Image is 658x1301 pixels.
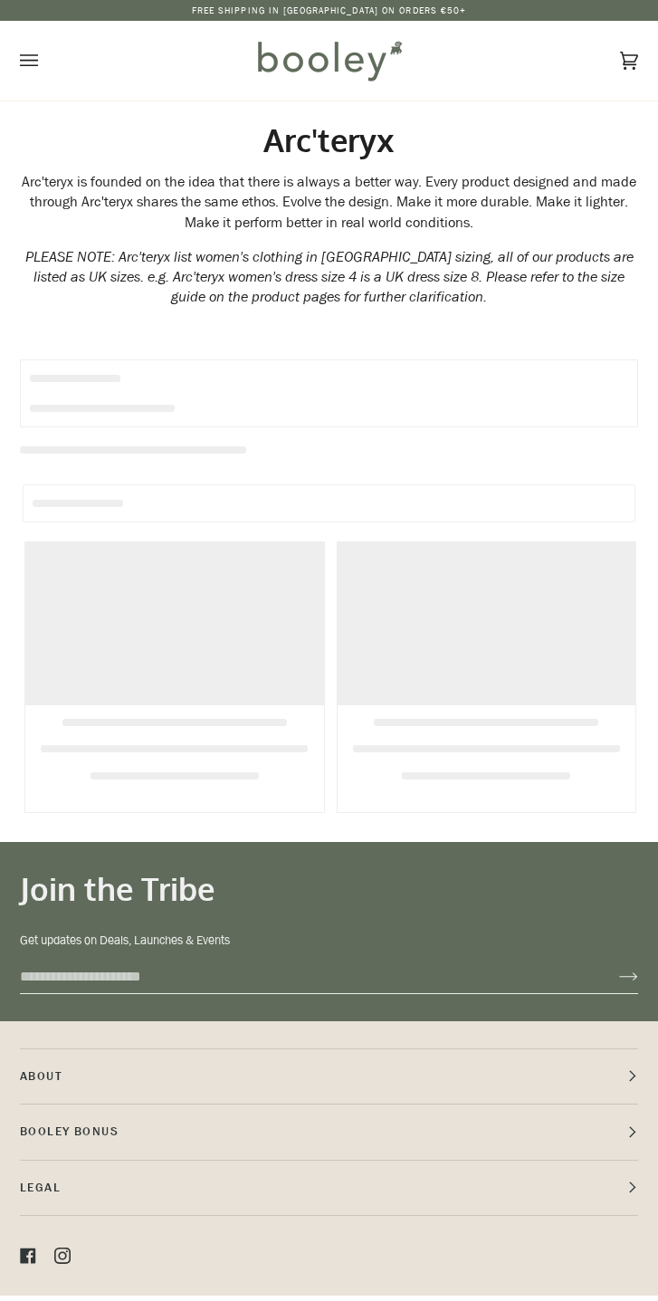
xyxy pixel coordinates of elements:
img: Booley [250,34,408,87]
input: your-email@example.com [20,960,591,993]
p: Pipeline_Footer Main [20,1048,639,1105]
button: Join [590,962,638,991]
h1: Arc'teryx [20,120,639,159]
p: Get updates on Deals, Launches & Events [20,932,639,950]
h3: Join the Tribe [20,869,639,908]
div: Arc'teryx is founded on the idea that there is always a better way. Every product designed and ma... [20,172,639,233]
button: Open menu [20,21,74,100]
p: Free Shipping in [GEOGRAPHIC_DATA] on Orders €50+ [192,4,467,18]
em: PLEASE NOTE: Arc'teryx list women's clothing in [GEOGRAPHIC_DATA] sizing, all of our products are... [25,247,634,306]
p: Booley Bonus [20,1105,639,1160]
p: Pipeline_Footer Sub [20,1161,639,1216]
